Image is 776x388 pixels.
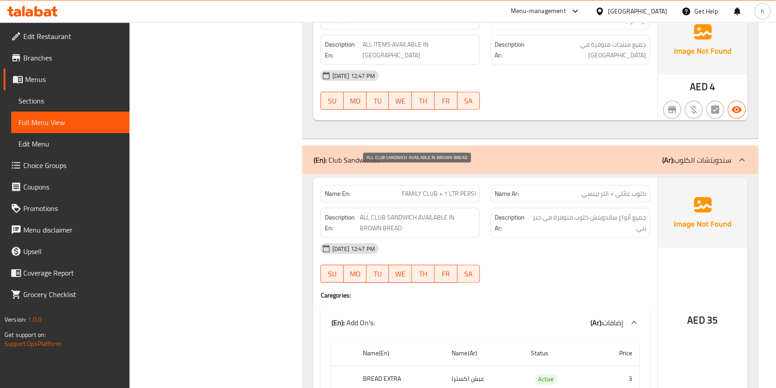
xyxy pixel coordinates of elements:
th: Name(Ar) [444,341,524,366]
th: Price [593,341,639,366]
span: 1.0.0 [28,314,42,325]
span: SA [461,267,477,280]
strong: Name Ar: [495,189,519,198]
div: (En): Add On's:(Ar):إضافات [320,308,650,337]
a: Menu disclaimer [4,219,129,241]
span: TH [415,95,431,108]
span: FAMILY CLUB + 1 LTR PEPSI [402,189,476,198]
b: (En): [313,153,326,167]
strong: Description En: [324,39,361,61]
button: Not branch specific item [663,101,681,119]
span: ALL ITEMS AVAILABLE IN SAMOON [362,39,476,61]
span: ALL CLUB SANDWICH AVAILABLE IN BROWN BREAD [360,212,476,234]
strong: Name En: [324,189,350,198]
span: Edit Menu [18,138,122,149]
span: Choice Groups [23,160,122,171]
span: NUTELLA PORATTA [426,16,476,26]
th: Status [524,341,593,366]
th: Name(En) [356,341,445,366]
a: Branches [4,47,129,69]
span: Version: [4,314,26,325]
span: براتا نوتيلا [622,16,646,26]
strong: Name Ar: [495,16,519,26]
span: h [761,6,764,16]
button: FR [435,265,457,283]
span: Edit Restaurant [23,31,122,42]
button: TU [366,265,389,283]
img: Ae5nvW7+0k+MAAAAAElFTkSuQmCC [658,178,747,248]
span: جميع منتجات متوفرة في سامون [532,39,646,61]
span: كلوب عائلي + التر بيبسي [582,189,646,198]
strong: Description Ar: [495,212,530,234]
div: Active [535,374,557,385]
a: Promotions [4,198,129,219]
span: [DATE] 12:47 PM [328,245,378,253]
button: TH [412,92,435,110]
button: SU [320,92,344,110]
strong: Description En: [324,212,358,234]
a: Coupons [4,176,129,198]
button: SU [320,265,344,283]
span: إضافات [603,316,623,329]
a: Coverage Report [4,262,129,284]
button: Not has choices [706,101,724,119]
div: Menu-management [511,6,566,17]
span: Sections [18,95,122,106]
span: TU [370,95,386,108]
span: Menu disclaimer [23,224,122,235]
span: WE [392,95,408,108]
span: Coupons [23,181,122,192]
a: Edit Menu [11,133,129,155]
span: Promotions [23,203,122,214]
span: SU [324,95,340,108]
span: 4 [710,78,715,95]
span: Branches [23,52,122,63]
span: AED [687,311,705,329]
span: MO [347,267,363,280]
p: سندويتشات الكلوب [662,155,731,165]
p: Add On's: [331,317,374,328]
a: Menus [4,69,129,90]
img: Ae5nvW7+0k+MAAAAAElFTkSuQmCC [658,5,747,75]
b: (En): [331,316,344,329]
div: (En): Club Sandwiches(Ar):سندويتشات الكلوب [302,146,758,174]
span: Menus [25,74,122,85]
a: Full Menu View [11,112,129,133]
span: MO [347,95,363,108]
span: AED [690,78,707,95]
a: Grocery Checklist [4,284,129,305]
span: [DATE] 12:47 PM [328,72,378,80]
h4: Caregories: [320,291,650,300]
b: (Ar): [591,316,603,329]
a: Support.OpsPlatform [4,338,61,349]
span: Active [535,374,557,384]
span: Get support on: [4,329,46,341]
span: FR [438,95,454,108]
div: [GEOGRAPHIC_DATA] [608,6,667,16]
a: Sections [11,90,129,112]
button: TH [412,265,435,283]
span: FR [438,267,454,280]
strong: Name En: [324,16,350,26]
span: Upsell [23,246,122,257]
button: FR [435,92,457,110]
a: Edit Restaurant [4,26,129,47]
span: WE [392,267,408,280]
span: 35 [707,311,718,329]
span: SA [461,95,477,108]
button: TU [366,92,389,110]
span: TU [370,267,386,280]
span: Full Menu View [18,117,122,128]
button: SA [457,265,480,283]
strong: Description Ar: [495,39,530,61]
button: WE [389,265,412,283]
a: Upsell [4,241,129,262]
button: SA [457,92,480,110]
button: MO [344,92,366,110]
button: WE [389,92,412,110]
button: MO [344,265,366,283]
b: (Ar): [662,153,674,167]
p: Club Sandwiches [313,155,379,165]
button: Available [728,101,746,119]
span: TH [415,267,431,280]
